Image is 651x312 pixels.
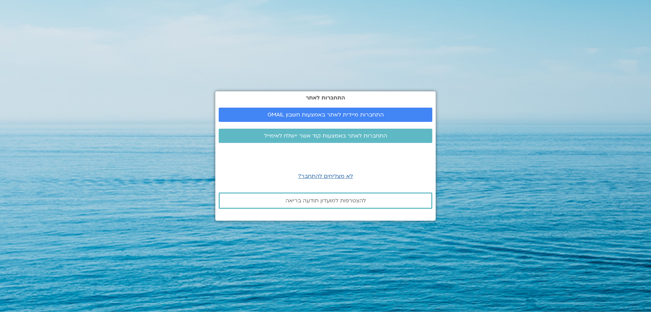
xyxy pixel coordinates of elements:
span: התחברות לאתר באמצעות קוד אשר יישלח לאימייל [264,133,387,139]
span: התחברות מיידית לאתר באמצעות חשבון GMAIL [268,112,384,118]
a: התחברות לאתר באמצעות קוד אשר יישלח לאימייל [219,129,432,143]
span: להצטרפות למועדון תודעה בריאה [285,198,366,204]
a: לא מצליחים להתחבר? [298,172,353,180]
a: להצטרפות למועדון תודעה בריאה [219,192,432,209]
a: התחברות מיידית לאתר באמצעות חשבון GMAIL [219,108,432,122]
h2: התחברות לאתר [219,95,432,101]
